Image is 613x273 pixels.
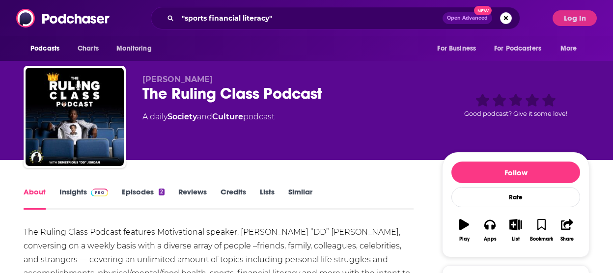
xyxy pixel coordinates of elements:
[178,10,443,26] input: Search podcasts, credits, & more...
[122,187,165,210] a: Episodes2
[437,42,476,55] span: For Business
[553,10,597,26] button: Log In
[59,187,108,210] a: InsightsPodchaser Pro
[260,187,275,210] a: Lists
[16,9,111,27] img: Podchaser - Follow, Share and Rate Podcasts
[430,39,488,58] button: open menu
[142,75,213,84] span: [PERSON_NAME]
[159,189,165,195] div: 2
[26,68,124,166] img: The Ruling Class Podcast
[71,39,105,58] a: Charts
[442,75,589,136] div: Good podcast? Give it some love!
[116,42,151,55] span: Monitoring
[30,42,59,55] span: Podcasts
[178,187,207,210] a: Reviews
[512,236,520,242] div: List
[464,110,567,117] span: Good podcast? Give it some love!
[443,12,492,24] button: Open AdvancedNew
[24,187,46,210] a: About
[197,112,212,121] span: and
[24,39,72,58] button: open menu
[494,42,541,55] span: For Podcasters
[474,6,492,15] span: New
[554,39,589,58] button: open menu
[447,16,488,21] span: Open Advanced
[288,187,312,210] a: Similar
[451,162,580,183] button: Follow
[110,39,164,58] button: open menu
[503,213,529,248] button: List
[451,213,477,248] button: Play
[530,236,553,242] div: Bookmark
[78,42,99,55] span: Charts
[91,189,108,196] img: Podchaser Pro
[488,39,556,58] button: open menu
[142,111,275,123] div: A daily podcast
[529,213,554,248] button: Bookmark
[221,187,246,210] a: Credits
[451,187,580,207] div: Rate
[484,236,497,242] div: Apps
[151,7,520,29] div: Search podcasts, credits, & more...
[560,236,574,242] div: Share
[555,213,580,248] button: Share
[459,236,470,242] div: Play
[560,42,577,55] span: More
[477,213,502,248] button: Apps
[212,112,243,121] a: Culture
[167,112,197,121] a: Society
